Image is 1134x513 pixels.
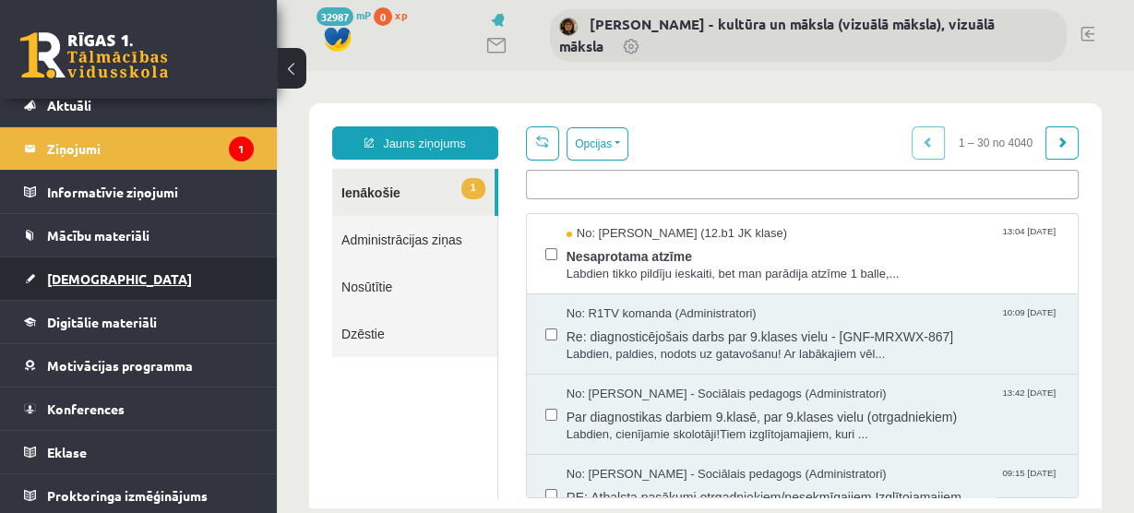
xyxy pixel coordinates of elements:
[24,388,254,430] a: Konferences
[290,332,782,355] span: Par diagnostikas darbiem 9.klasē, par 9.klases vielu (otrgadniekiem)
[290,172,782,195] span: Nesaprotama atzīme
[395,7,407,22] span: xp
[290,234,480,252] span: No: R1TV komanda (Administratori)
[559,18,578,36] img: Ilze Kolka - kultūra un māksla (vizuālā māksla), vizuālā māksla
[24,127,254,170] a: Ziņojumi1
[725,395,782,409] span: 09:15 [DATE]
[47,357,193,374] span: Motivācijas programma
[290,252,782,275] span: Re: diagnosticējošais darbs par 9.klases vielu - [GNF-MRXWX-867]
[47,127,254,170] legend: Ziņojumi
[290,355,782,373] span: Labdien, cienījamie skolotāji!Tiem izglītojamajiem, kuri ...
[668,55,770,89] span: 1 – 30 no 4040
[24,171,254,213] a: Informatīvie ziņojumi
[24,344,254,387] a: Motivācijas programma
[24,301,254,343] a: Digitālie materiāli
[24,214,254,256] a: Mācību materiāli
[47,171,254,213] legend: Informatīvie ziņojumi
[55,192,221,239] a: Nosūtītie
[47,270,192,287] span: [DEMOGRAPHIC_DATA]
[290,275,782,292] span: Labdien, paldies, nodots uz gatavošanu! Ar labākajiem vēl...
[290,412,782,435] span: RE: Atbalsta pasākumi otrgadniekiem/nesekmīgajiem Izglītojamajiem
[374,7,416,22] a: 0 xp
[290,315,610,332] span: No: [PERSON_NAME] - Sociālais pedagogs (Administratori)
[725,315,782,328] span: 13:42 [DATE]
[316,7,353,26] span: 32987
[290,154,510,172] span: No: [PERSON_NAME] (12.b1 JK klase)
[47,227,149,244] span: Mācību materiāli
[47,444,87,460] span: Eklase
[290,234,782,292] a: No: R1TV komanda (Administratori) 10:09 [DATE] Re: diagnosticējošais darbs par 9.klases vielu - [...
[356,7,371,22] span: mP
[229,137,254,161] i: 1
[55,145,221,192] a: Administrācijas ziņas
[316,7,371,22] a: 32987 mP
[725,234,782,248] span: 10:09 [DATE]
[290,154,782,211] a: No: [PERSON_NAME] (12.b1 JK klase) 13:04 [DATE] Nesaprotama atzīme Labdien tikko pildīju ieskaiti...
[55,98,218,145] a: 1Ienākošie
[290,315,782,372] a: No: [PERSON_NAME] - Sociālais pedagogs (Administratori) 13:42 [DATE] Par diagnostikas darbiem 9.k...
[290,395,610,412] span: No: [PERSON_NAME] - Sociālais pedagogs (Administratori)
[55,239,221,286] a: Dzēstie
[290,56,352,89] button: Opcijas
[47,487,208,504] span: Proktoringa izmēģinājums
[559,15,995,55] a: [PERSON_NAME] - kultūra un māksla (vizuālā māksla), vizuālā māksla
[47,314,157,330] span: Digitālie materiāli
[47,97,91,113] span: Aktuāli
[24,84,254,126] a: Aktuāli
[374,7,392,26] span: 0
[725,154,782,168] span: 13:04 [DATE]
[290,195,782,212] span: Labdien tikko pildīju ieskaiti, bet man parādija atzīme 1 balle,...
[20,32,168,78] a: Rīgas 1. Tālmācības vidusskola
[24,431,254,473] a: Eklase
[47,400,125,417] span: Konferences
[290,395,782,452] a: No: [PERSON_NAME] - Sociālais pedagogs (Administratori) 09:15 [DATE] RE: Atbalsta pasākumi otrgad...
[55,55,221,89] a: Jauns ziņojums
[24,257,254,300] a: [DEMOGRAPHIC_DATA]
[185,107,209,128] span: 1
